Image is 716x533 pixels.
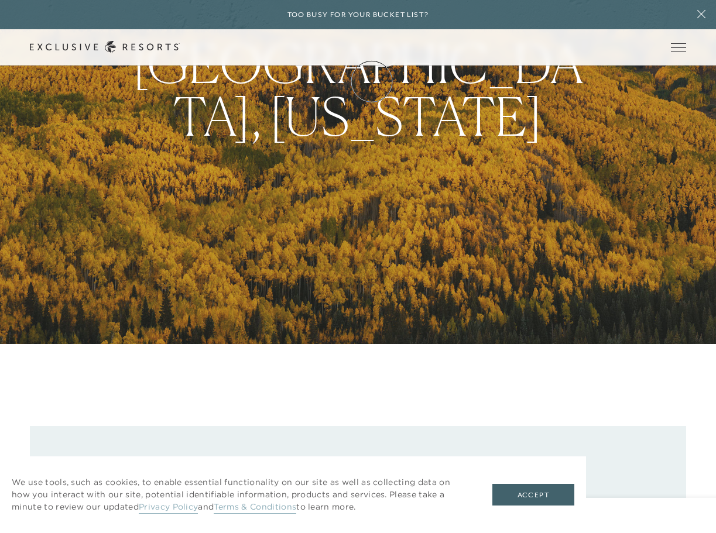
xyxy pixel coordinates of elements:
button: Accept [492,484,574,506]
button: Open navigation [671,43,686,51]
span: [GEOGRAPHIC_DATA], [US_STATE] [132,32,583,148]
a: Terms & Conditions [214,501,296,514]
p: We use tools, such as cookies, to enable essential functionality on our site as well as collectin... [12,476,469,513]
a: Privacy Policy [139,501,198,514]
h6: Too busy for your bucket list? [287,9,429,20]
